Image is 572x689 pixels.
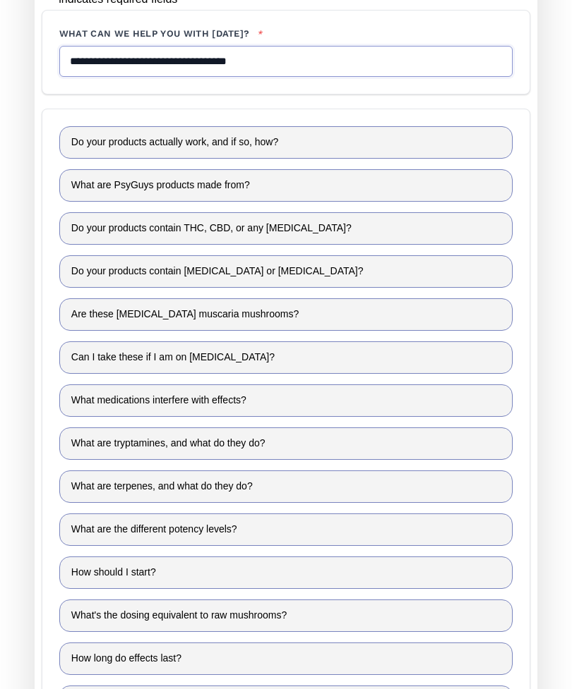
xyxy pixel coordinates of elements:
[59,556,513,589] a: How should I start?
[59,513,513,546] a: What are the different potency levels?
[59,126,513,159] a: Do your products actually work, and if so, how?
[59,384,513,417] a: What medications interfere with effects?
[59,255,513,288] a: Do your products contain [MEDICAL_DATA] or [MEDICAL_DATA]?
[59,28,513,40] label: What can we help you with [DATE]?
[59,599,513,632] a: What's the dosing equivalent to raw mushrooms?
[59,169,513,202] a: What are PsyGuys products made from?
[59,642,513,675] a: How long do effects last?
[59,298,513,331] a: Are these [MEDICAL_DATA] muscaria mushrooms?
[59,427,513,460] a: What are tryptamines, and what do they do?
[59,470,513,503] a: What are terpenes, and what do they do?
[59,341,513,374] a: Can I take these if I am on [MEDICAL_DATA]?
[59,212,513,245] a: Do your products contain THC, CBD, or any [MEDICAL_DATA]?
